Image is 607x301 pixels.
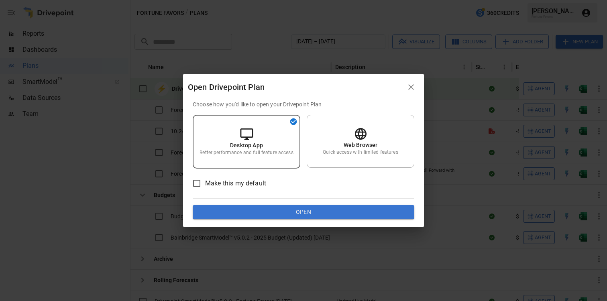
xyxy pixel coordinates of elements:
span: Make this my default [205,179,266,188]
p: Desktop App [230,141,263,149]
p: Choose how you'd like to open your Drivepoint Plan [193,100,414,108]
div: Open Drivepoint Plan [188,81,403,94]
p: Web Browser [344,141,378,149]
p: Quick access with limited features [323,149,398,156]
button: Open [193,205,414,220]
p: Better performance and full feature access [200,149,293,156]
